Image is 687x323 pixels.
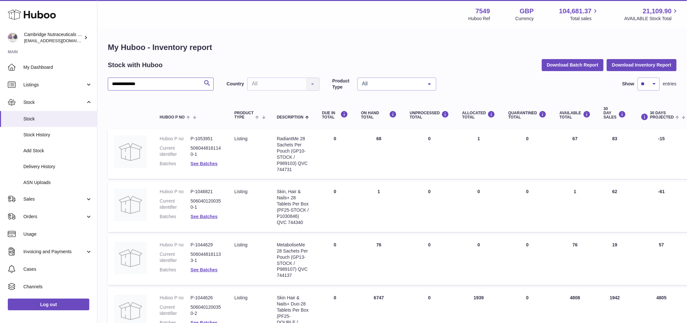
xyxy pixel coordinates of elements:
a: 21,109.90 AVAILABLE Stock Total [624,7,679,22]
span: My Dashboard [23,64,92,70]
td: 0 [403,182,456,232]
dt: Huboo P no [160,189,191,195]
td: 76 [355,235,403,285]
dt: Current identifier [160,198,191,210]
a: See Batches [191,214,218,219]
td: 1 [553,182,597,232]
td: 62 [597,182,632,232]
dd: 5060448161133-1 [191,251,221,264]
td: 0 [403,235,456,285]
div: DUE IN TOTAL [322,111,348,119]
strong: GBP [520,7,534,16]
td: 19 [597,235,632,285]
span: [EMAIL_ADDRESS][DOMAIN_NAME] [24,38,95,43]
span: 0 [526,189,529,194]
div: UNPROCESSED Total [410,111,449,119]
dd: P-1044626 [191,295,221,301]
td: 76 [553,235,597,285]
span: 30 DAYS PROJECTED [650,111,674,119]
dt: Current identifier [160,304,191,317]
span: entries [663,81,677,87]
span: Cases [23,266,92,272]
span: ASN Uploads [23,180,92,186]
td: 68 [355,129,403,179]
span: listing [234,136,247,141]
dt: Batches [160,214,191,220]
button: Download Batch Report [542,59,604,71]
td: 83 [597,129,632,179]
div: Cambridge Nutraceuticals Ltd [24,31,82,44]
td: 0 [456,235,502,285]
span: Listings [23,82,85,88]
span: Total sales [570,16,599,22]
span: Usage [23,231,92,237]
div: AVAILABLE Total [560,111,591,119]
span: Huboo P no [160,115,185,119]
div: Currency [516,16,534,22]
span: 0 [526,295,529,300]
label: Show [622,81,634,87]
span: Sales [23,196,85,202]
dd: P-1053951 [191,136,221,142]
span: Description [277,115,304,119]
span: 104,681.37 [559,7,592,16]
span: Stock [23,116,92,122]
span: Stock History [23,132,92,138]
span: AVAILABLE Stock Total [624,16,679,22]
a: See Batches [191,267,218,272]
strong: 7549 [476,7,490,16]
dt: Batches [160,161,191,167]
dt: Batches [160,267,191,273]
div: QUARANTINED Total [508,111,547,119]
span: All [360,81,423,87]
dt: Current identifier [160,251,191,264]
img: product image [114,136,147,168]
dd: P-1046821 [191,189,221,195]
dt: Huboo P no [160,242,191,248]
div: Huboo Ref [468,16,490,22]
span: listing [234,189,247,194]
dd: 5060401200350-2 [191,304,221,317]
div: MetaboliseMe 28 Sachets Per Pouch (GP13-STOCK / P989107) QVC 744137 [277,242,309,279]
div: RadiantMe 28 Sachets Per Pouch (GP10-STOCK / P989103) QVC 744731 [277,136,309,172]
span: Orders [23,214,85,220]
img: qvc@camnutra.com [8,33,18,43]
img: product image [114,242,147,274]
a: Log out [8,299,89,310]
h1: My Huboo - Inventory report [108,42,677,53]
div: ON HAND Total [361,111,397,119]
span: Invoicing and Payments [23,249,85,255]
td: 0 [403,129,456,179]
dt: Huboo P no [160,295,191,301]
div: ALLOCATED Total [462,111,495,119]
dt: Current identifier [160,145,191,157]
div: Skin, Hair & Nails+ 28 Tablets Per Box (PF25-STOCK / P1030846) QVC 744340 [277,189,309,225]
a: See Batches [191,161,218,166]
span: Channels [23,284,92,290]
a: 104,681.37 Total sales [559,7,599,22]
dt: Huboo P no [160,136,191,142]
td: 0 [456,182,502,232]
h2: Stock with Huboo [108,61,163,69]
span: 0 [526,242,529,247]
dd: P-1044629 [191,242,221,248]
label: Country [227,81,244,87]
td: 0 [316,129,355,179]
span: Delivery History [23,164,92,170]
span: 0 [526,136,529,141]
span: 21,109.90 [643,7,672,16]
td: 0 [316,235,355,285]
span: Product Type [234,111,254,119]
button: Download Inventory Report [607,59,677,71]
span: Stock [23,99,85,106]
span: listing [234,242,247,247]
dd: 5060448161140-1 [191,145,221,157]
div: 30 DAY SALES [604,107,626,120]
td: 1 [456,129,502,179]
td: 67 [553,129,597,179]
td: 0 [316,182,355,232]
label: Product Type [332,78,354,90]
dd: 5060401200350-1 [191,198,221,210]
span: listing [234,295,247,300]
img: product image [114,189,147,221]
